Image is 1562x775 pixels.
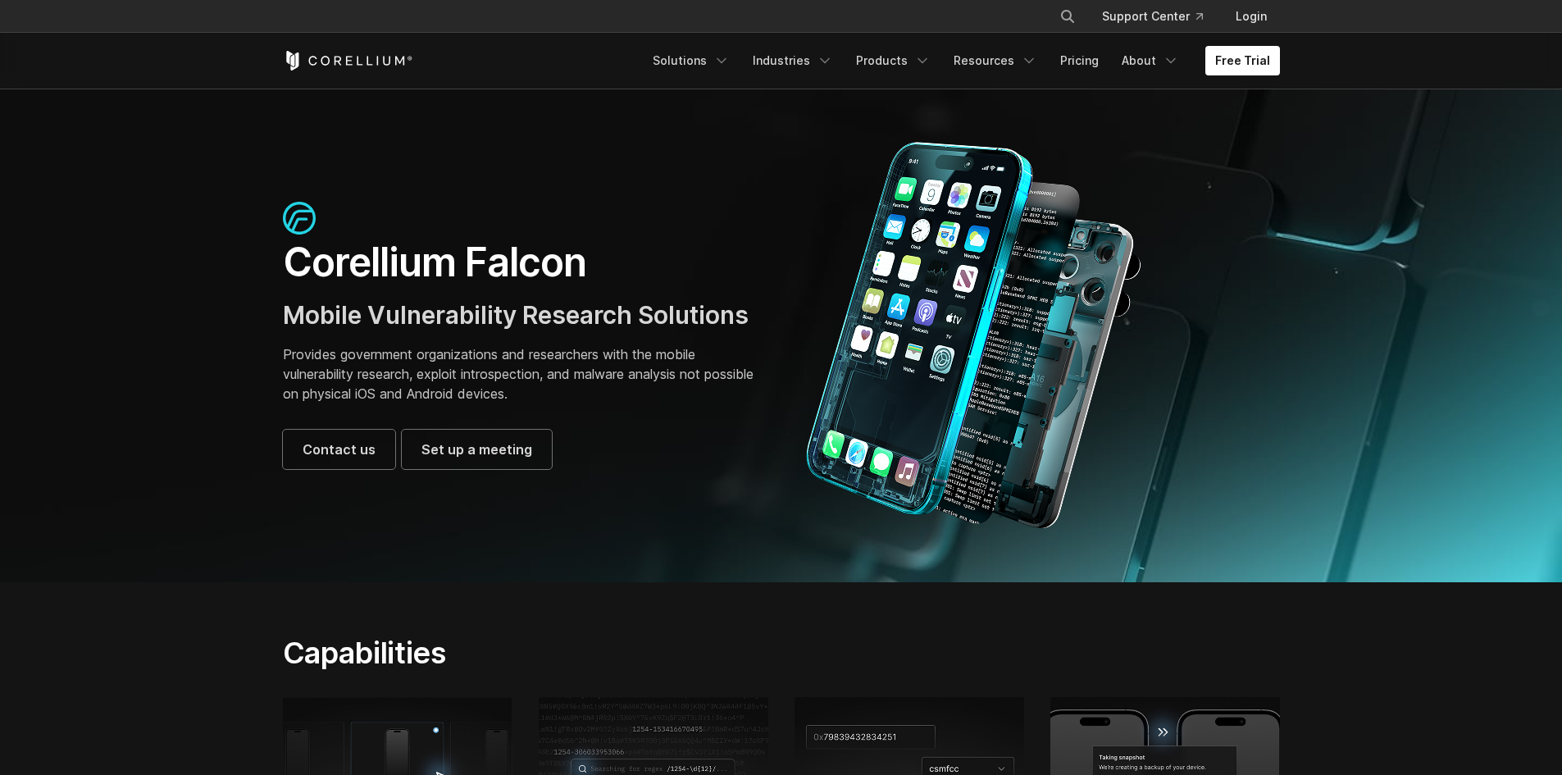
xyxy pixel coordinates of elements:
[283,300,749,330] span: Mobile Vulnerability Research Solutions
[798,141,1150,530] img: Corellium_Falcon Hero 1
[283,635,936,671] h2: Capabilities
[846,46,940,75] a: Products
[1205,46,1280,75] a: Free Trial
[1053,2,1082,31] button: Search
[283,430,395,469] a: Contact us
[402,430,552,469] a: Set up a meeting
[1050,46,1109,75] a: Pricing
[283,202,316,235] img: falcon-icon
[283,51,413,71] a: Corellium Home
[1223,2,1280,31] a: Login
[643,46,1280,75] div: Navigation Menu
[283,238,765,287] h1: Corellium Falcon
[1089,2,1216,31] a: Support Center
[283,344,765,403] p: Provides government organizations and researchers with the mobile vulnerability research, exploit...
[303,440,376,459] span: Contact us
[421,440,532,459] span: Set up a meeting
[743,46,843,75] a: Industries
[1112,46,1189,75] a: About
[944,46,1047,75] a: Resources
[1040,2,1280,31] div: Navigation Menu
[643,46,740,75] a: Solutions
